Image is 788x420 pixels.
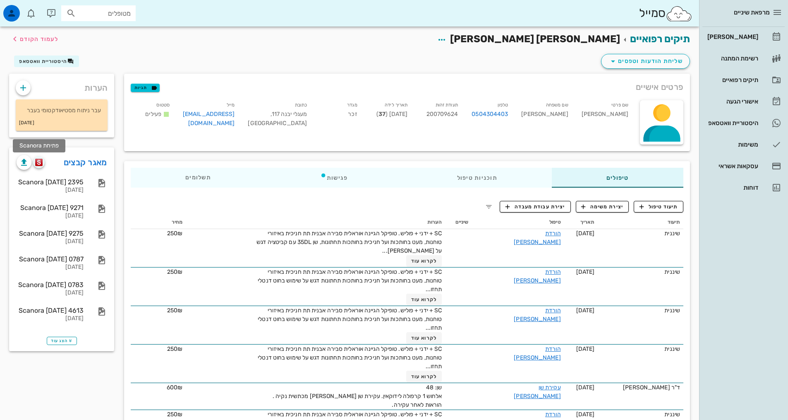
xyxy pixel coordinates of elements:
[576,411,595,418] span: [DATE]
[666,5,692,22] img: SmileCloud logo
[258,345,442,370] span: SC + ידני + פוליש. טופיקל הגיינה אוראלית סבירה אבנית תת חניכית באיזורי טוחנות, מעט בחותכות ועל חנ...
[256,230,442,254] span: SC + ידני + פוליש. טופיקל הגיינה אוראלית סבירה אבנית תת חניכית באיזורי טוחנות, מעט בחותכות ועל חנ...
[156,102,170,108] small: סטטוס
[601,345,680,353] div: שיננית
[183,111,235,127] a: [EMAIL_ADDRESS][DOMAIN_NAME]
[51,338,73,343] span: הצג עוד
[702,27,785,47] a: [PERSON_NAME]
[314,99,364,133] div: זכר
[271,111,307,118] span: מעגלי יבנה 117
[167,230,182,237] span: 250₪
[24,7,29,12] span: תג
[17,315,84,322] div: [DATE]
[248,120,307,127] span: [GEOGRAPHIC_DATA]
[706,98,758,105] div: אישורי הגעה
[601,410,680,419] div: שיננית
[167,345,182,352] span: 250₪
[514,384,560,400] a: עקירת שן [PERSON_NAME]
[134,84,156,92] span: תגיות
[406,371,442,382] button: לקרוא עוד
[706,55,758,62] div: רשימת המתנה
[601,268,680,276] div: שיננית
[9,74,114,98] div: הערות
[17,238,84,245] div: [DATE]
[576,345,595,352] span: [DATE]
[411,258,437,264] span: לקרוא עוד
[19,58,67,64] span: היסטוריית וואטסאפ
[17,212,84,220] div: [DATE]
[546,102,568,108] small: שם משפחה
[601,306,680,315] div: שיננית
[347,102,357,108] small: מגדר
[17,229,84,237] div: Scanora [DATE] 9275
[266,168,402,188] div: פגישות
[706,77,758,83] div: תיקים רפואיים
[378,111,386,118] strong: 37
[145,111,161,118] span: פעילים
[702,113,785,133] a: תגהיסטוריית וואטסאפ
[734,9,770,16] span: מרפאת שיניים
[273,384,442,408] span: שן: 48 אלחוש 1 קרפולה לידוקאין. עקירת שן [PERSON_NAME] מכתשית נקיה . הוראות לאחר עקירה.
[515,99,575,133] div: [PERSON_NAME]
[35,159,43,166] img: scanora logo
[33,157,45,168] button: scanora logo
[601,229,680,238] div: שיננית
[601,383,680,392] div: ד"ר [PERSON_NAME]
[576,384,595,391] span: [DATE]
[17,187,84,194] div: [DATE]
[706,163,758,169] div: עסקאות אשראי
[17,281,84,289] div: Scanora [DATE] 0783
[450,33,620,45] span: [PERSON_NAME] [PERSON_NAME]
[634,201,683,212] button: תיעוד טיפול
[411,374,437,379] span: לקרוא עוד
[611,102,628,108] small: שם פרטי
[17,178,84,186] div: Scanora [DATE] 2395
[702,135,785,154] a: משימות
[131,84,160,92] button: תגיות
[258,268,442,293] span: SC + ידני + פוליש. טופיקל הגיינה אוראלית סבירה אבנית תת חניכית באיזורי טוחנות, מעט בחותכות ועל חנ...
[576,230,595,237] span: [DATE]
[702,48,785,68] a: רשימת המתנה
[576,268,595,275] span: [DATE]
[598,216,683,229] th: תיעוד
[576,307,595,314] span: [DATE]
[22,106,101,115] p: עבר ניתוח מסטיאודקטומי בעבר
[636,80,683,94] span: פרטים אישיים
[17,290,84,297] div: [DATE]
[706,184,758,191] div: דוחות
[576,201,629,212] button: יצירת משימה
[17,307,84,314] div: Scanora [DATE] 4613
[167,384,182,391] span: 600₪
[706,34,758,40] div: [PERSON_NAME]
[10,31,58,46] button: לעמוד הקודם
[406,294,442,305] button: לקרוא עוד
[17,264,84,271] div: [DATE]
[575,99,635,133] div: [PERSON_NAME]
[500,201,570,212] button: יצירת עבודת מעבדה
[514,345,560,361] a: הורדת [PERSON_NAME]
[186,216,445,229] th: הערות
[472,110,508,119] a: 0504304403
[20,36,58,43] span: לעמוד הקודם
[402,168,552,188] div: תוכניות טיפול
[64,156,107,169] a: מאגר קבצים
[702,70,785,90] a: תיקים רפואיים
[702,156,785,176] a: עסקאות אשראי
[436,102,458,108] small: תעודת זהות
[514,230,560,246] a: הורדת [PERSON_NAME]
[258,307,442,331] span: SC + ידני + פוליש. טופיקל הגיינה אוראלית סבירה אבנית תת חניכית באיזורי טוחנות, מעט בחותכות ועל חנ...
[581,203,623,210] span: יצירת משימה
[640,203,678,210] span: תיעוד טיפול
[19,118,34,128] small: [DATE]
[376,111,407,118] span: [DATE] ( )
[17,204,84,212] div: Scanora [DATE] 9271
[706,141,758,148] div: משימות
[167,268,182,275] span: 250₪
[702,178,785,198] a: דוחות
[426,111,458,118] span: 200709624
[601,54,690,69] button: שליחת הודעות וטפסים
[385,102,407,108] small: תאריך לידה
[271,111,272,118] span: ,
[498,102,508,108] small: טלפון
[14,56,79,67] button: היסטוריית וואטסאפ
